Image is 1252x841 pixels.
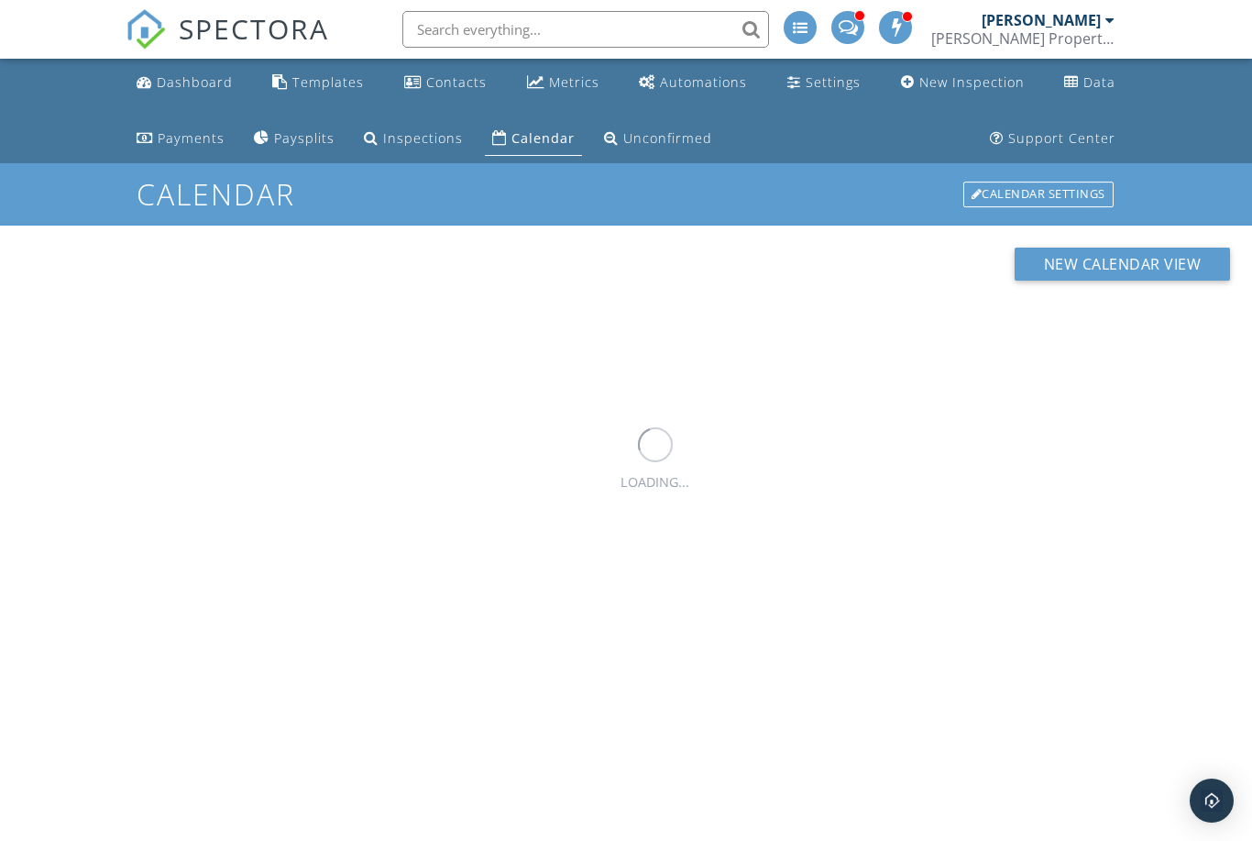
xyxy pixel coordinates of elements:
[963,182,1114,207] div: Calendar Settings
[621,472,689,492] div: LOADING...
[780,66,868,100] a: Settings
[511,129,575,147] div: Calendar
[129,66,240,100] a: Dashboard
[137,178,1115,210] h1: Calendar
[1190,779,1234,823] div: Open Intercom Messenger
[894,66,1032,100] a: New Inspection
[129,122,232,156] a: Payments
[274,129,335,147] div: Paysplits
[426,73,487,91] div: Contacts
[806,73,861,91] div: Settings
[520,66,607,100] a: Metrics
[357,122,470,156] a: Inspections
[126,9,166,50] img: The Best Home Inspection Software - Spectora
[549,73,599,91] div: Metrics
[1008,129,1115,147] div: Support Center
[631,66,754,100] a: Automations (Advanced)
[265,66,371,100] a: Templates
[179,9,329,48] span: SPECTORA
[397,66,494,100] a: Contacts
[247,122,342,156] a: Paysplits
[961,180,1115,209] a: Calendar Settings
[660,73,747,91] div: Automations
[1015,248,1231,281] button: New Calendar View
[157,73,233,91] div: Dashboard
[383,129,463,147] div: Inspections
[485,122,582,156] a: Calendar
[126,25,329,63] a: SPECTORA
[597,122,719,156] a: Unconfirmed
[1083,73,1115,91] div: Data
[983,122,1123,156] a: Support Center
[1057,66,1123,100] a: Data
[292,73,364,91] div: Templates
[982,11,1101,29] div: [PERSON_NAME]
[931,29,1115,48] div: Kelley Property Inspections, LLC
[158,129,225,147] div: Payments
[919,73,1025,91] div: New Inspection
[402,11,769,48] input: Search everything...
[623,129,712,147] div: Unconfirmed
